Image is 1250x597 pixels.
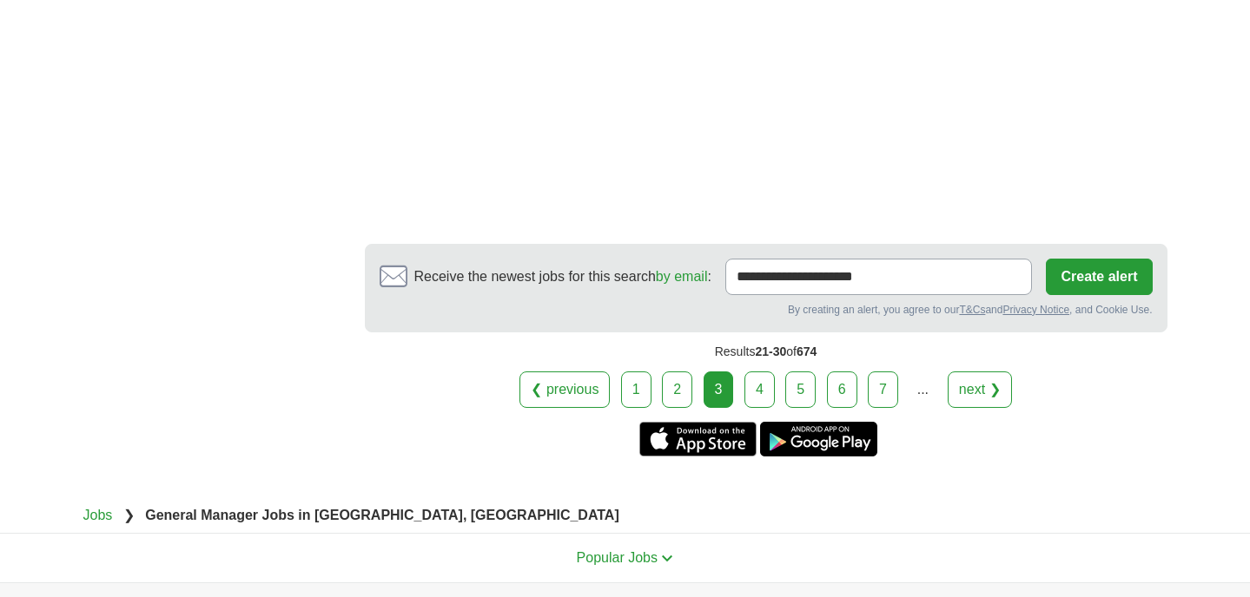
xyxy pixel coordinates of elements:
div: Results of [365,332,1167,371]
a: 6 [827,371,857,408]
a: by email [656,269,708,284]
a: 7 [868,371,898,408]
a: Jobs [83,508,113,522]
div: 3 [704,371,734,408]
a: 1 [621,371,651,408]
div: By creating an alert, you agree to our and , and Cookie Use. [380,302,1153,318]
button: Create alert [1046,259,1152,295]
span: Receive the newest jobs for this search : [414,266,711,287]
img: toggle icon [661,554,673,562]
span: 21-30 [755,344,786,358]
span: ❯ [123,508,135,522]
strong: General Manager Jobs in [GEOGRAPHIC_DATA], [GEOGRAPHIC_DATA] [145,508,619,522]
a: Get the Android app [760,422,877,456]
div: ... [905,372,940,407]
a: 4 [744,371,775,408]
a: next ❯ [948,371,1012,408]
span: 674 [797,344,817,358]
a: 5 [785,371,816,408]
a: 2 [662,371,692,408]
span: Popular Jobs [577,550,658,565]
a: Privacy Notice [1002,304,1069,316]
a: T&Cs [959,304,985,316]
a: ❮ previous [519,371,610,408]
a: Get the iPhone app [639,422,757,456]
